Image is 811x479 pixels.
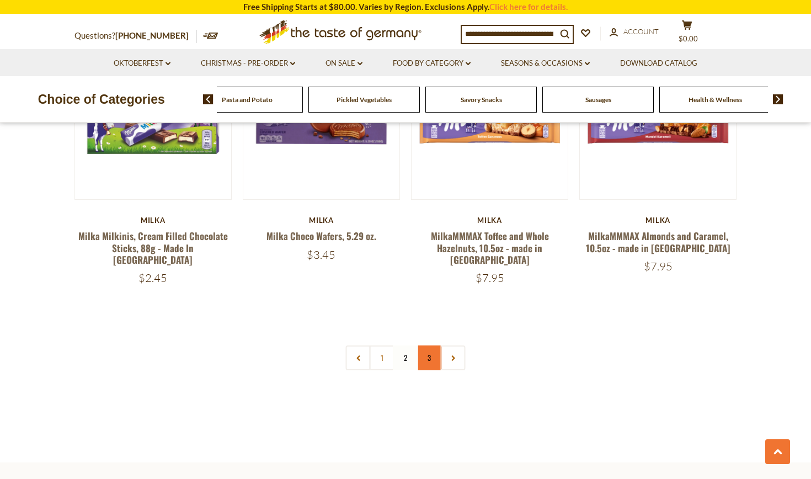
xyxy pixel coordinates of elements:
a: Click here for details. [489,2,568,12]
a: Seasons & Occasions [501,57,590,70]
a: Milka Choco Wafers, 5.29 oz. [266,229,376,243]
a: Pasta and Potato [222,95,273,104]
a: MilkaMMMAX Toffee and Whole Hazelnuts, 10.5oz - made in [GEOGRAPHIC_DATA] [431,229,549,267]
p: Questions? [74,29,197,43]
a: Oktoberfest [114,57,170,70]
a: Savory Snacks [461,95,502,104]
img: previous arrow [203,94,214,104]
a: 3 [417,345,442,370]
a: Account [610,26,659,38]
div: Milka [579,216,737,225]
a: Food By Category [393,57,471,70]
a: Christmas - PRE-ORDER [201,57,295,70]
a: MilkaMMMAX Almonds and Caramel, 10.5oz - made in [GEOGRAPHIC_DATA] [586,229,730,254]
a: Health & Wellness [689,95,742,104]
span: $7.95 [476,271,504,285]
div: Milka [243,216,400,225]
div: Milka [74,216,232,225]
a: Pickled Vegetables [337,95,392,104]
a: Milka Milkinis, Cream Filled Chocolate Sticks, 88g - Made In [GEOGRAPHIC_DATA] [78,229,228,267]
button: $0.00 [670,20,703,47]
img: next arrow [773,94,783,104]
div: Milka [411,216,568,225]
span: $2.45 [138,271,167,285]
span: $3.45 [307,248,335,262]
a: 1 [370,345,394,370]
span: Account [623,27,659,36]
a: On Sale [326,57,362,70]
span: $0.00 [679,34,698,43]
a: [PHONE_NUMBER] [115,30,189,40]
a: Sausages [585,95,611,104]
span: $7.95 [644,259,673,273]
a: Download Catalog [620,57,697,70]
